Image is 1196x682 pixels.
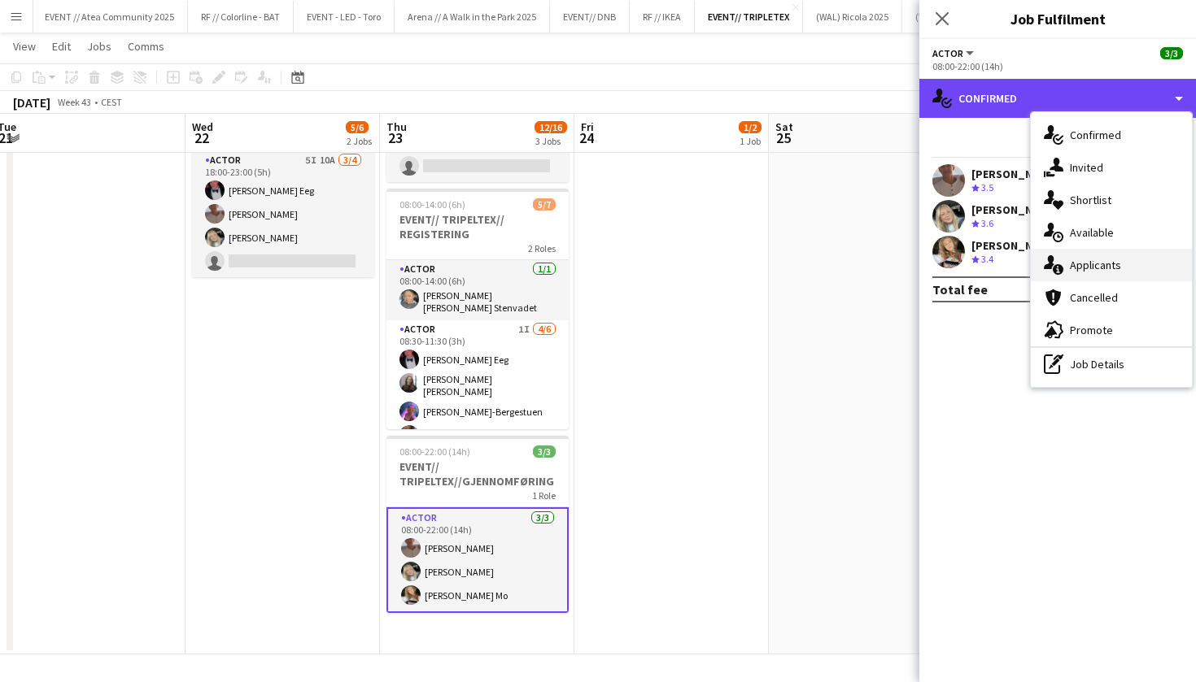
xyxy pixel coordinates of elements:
[981,217,993,229] span: 3.6
[190,128,213,147] span: 22
[395,1,550,33] button: Arena // A Walk in the Park 2025
[192,119,213,134] span: Wed
[532,489,556,502] span: 1 Role
[386,459,569,489] h3: EVENT// TRIPELTEX//GJENNOMFØRING
[399,445,470,458] span: 08:00-22:00 (14h)
[1070,290,1118,305] span: Cancelled
[971,202,1058,217] div: [PERSON_NAME]
[803,1,902,33] button: (WAL) Ricola 2025
[919,79,1196,118] div: Confirmed
[13,39,36,54] span: View
[981,181,993,193] span: 3.5
[1070,225,1114,240] span: Available
[919,8,1196,29] h3: Job Fulfilment
[386,212,569,241] h3: EVENT// TRIPELTEX// REGISTERING
[739,121,762,133] span: 1/2
[971,238,1076,253] div: [PERSON_NAME] Mo
[981,253,993,265] span: 3.4
[7,36,42,57] a: View
[740,135,761,147] div: 1 Job
[528,242,556,254] span: 2 Roles
[533,445,556,458] span: 3/3
[775,119,793,134] span: Sat
[1070,193,1111,207] span: Shortlist
[188,1,294,33] button: RF // Colorline - BAT
[347,135,372,147] div: 2 Jobs
[386,189,569,429] app-job-card: 08:00-14:00 (6h)5/7EVENT// TRIPELTEX// REGISTERING2 RolesActor1/108:00-14:00 (6h)[PERSON_NAME] [P...
[121,36,171,57] a: Comms
[32,1,188,33] button: EVENT // Atea Community 2025
[971,167,1058,181] div: [PERSON_NAME]
[87,39,111,54] span: Jobs
[192,151,374,277] app-card-role: Actor5I10A3/418:00-23:00 (5h)[PERSON_NAME] Eeg[PERSON_NAME][PERSON_NAME]
[46,36,77,57] a: Edit
[535,135,566,147] div: 3 Jobs
[386,507,569,613] app-card-role: Actor3/308:00-22:00 (14h)[PERSON_NAME][PERSON_NAME][PERSON_NAME] Mo
[384,128,407,147] span: 23
[54,96,94,108] span: Week 43
[386,320,569,498] app-card-role: Actor1I4/608:30-11:30 (3h)[PERSON_NAME] Eeg[PERSON_NAME] [PERSON_NAME][PERSON_NAME]-BergestuenAng...
[399,198,465,211] span: 08:00-14:00 (6h)
[128,39,164,54] span: Comms
[81,36,118,57] a: Jobs
[932,47,963,59] span: Actor
[932,47,976,59] button: Actor
[695,1,803,33] button: EVENT// TRIPLETEX
[1070,160,1103,175] span: Invited
[386,119,407,134] span: Thu
[578,128,594,147] span: 24
[902,1,997,33] button: (WAL) Coop 2025
[346,121,369,133] span: 5/6
[773,128,793,147] span: 25
[101,96,122,108] div: CEST
[1070,258,1121,272] span: Applicants
[535,121,567,133] span: 12/16
[550,1,630,33] button: EVENT// DNB
[630,1,695,33] button: RF // IKEA
[932,281,988,298] div: Total fee
[932,60,1183,72] div: 08:00-22:00 (14h)
[386,436,569,613] app-job-card: 08:00-22:00 (14h)3/3EVENT// TRIPELTEX//GJENNOMFØRING1 RoleActor3/308:00-22:00 (14h)[PERSON_NAME][...
[1070,128,1121,142] span: Confirmed
[533,198,556,211] span: 5/7
[52,39,71,54] span: Edit
[1031,348,1192,380] div: Job Details
[13,94,50,111] div: [DATE]
[386,260,569,320] app-card-role: Actor1/108:00-14:00 (6h)[PERSON_NAME] [PERSON_NAME] Stenvadet
[1160,47,1183,59] span: 3/3
[192,94,374,277] app-job-card: 18:00-23:00 (5h)3/4EVENT// TRIPELTEX// OPRIGG1 RoleActor5I10A3/418:00-23:00 (5h)[PERSON_NAME] Eeg...
[1070,323,1113,337] span: Promote
[294,1,395,33] button: EVENT - LED - Toro
[581,119,594,134] span: Fri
